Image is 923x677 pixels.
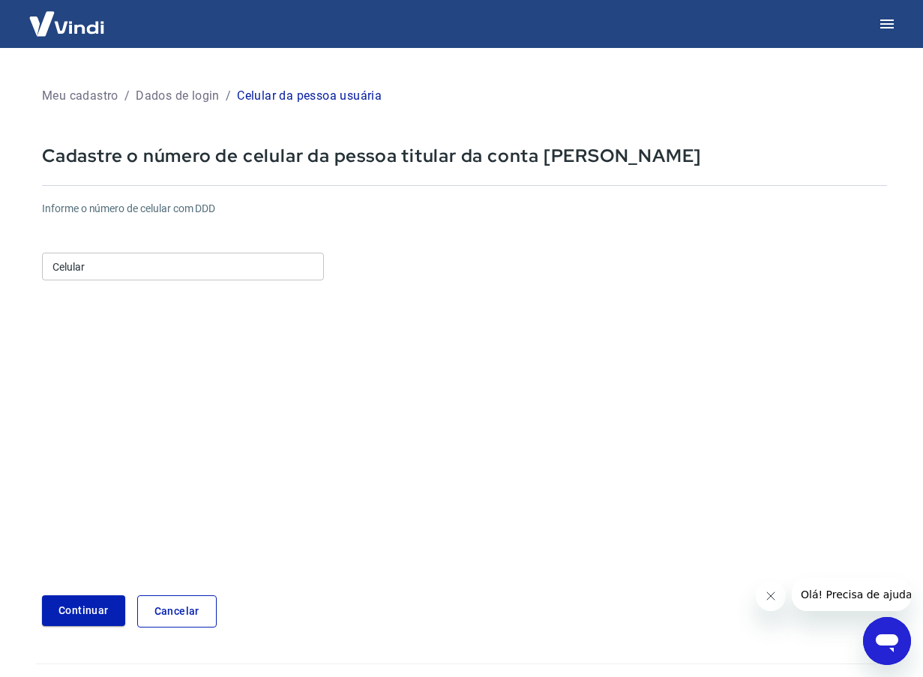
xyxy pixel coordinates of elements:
span: Olá! Precisa de ajuda? [9,10,126,22]
p: Cadastre o número de celular da pessoa titular da conta [PERSON_NAME] [42,144,887,167]
iframe: Botão para abrir a janela de mensagens [863,617,911,665]
p: / [124,87,130,105]
p: Celular da pessoa usuária [237,87,382,105]
img: Vindi [18,1,115,46]
a: Cancelar [137,595,217,628]
iframe: Fechar mensagem [756,581,786,611]
h6: Informe o número de celular com DDD [42,201,887,217]
p: Meu cadastro [42,87,118,105]
iframe: Mensagem da empresa [792,578,911,611]
p: Dados de login [136,87,220,105]
p: / [226,87,231,105]
button: Continuar [42,595,125,626]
